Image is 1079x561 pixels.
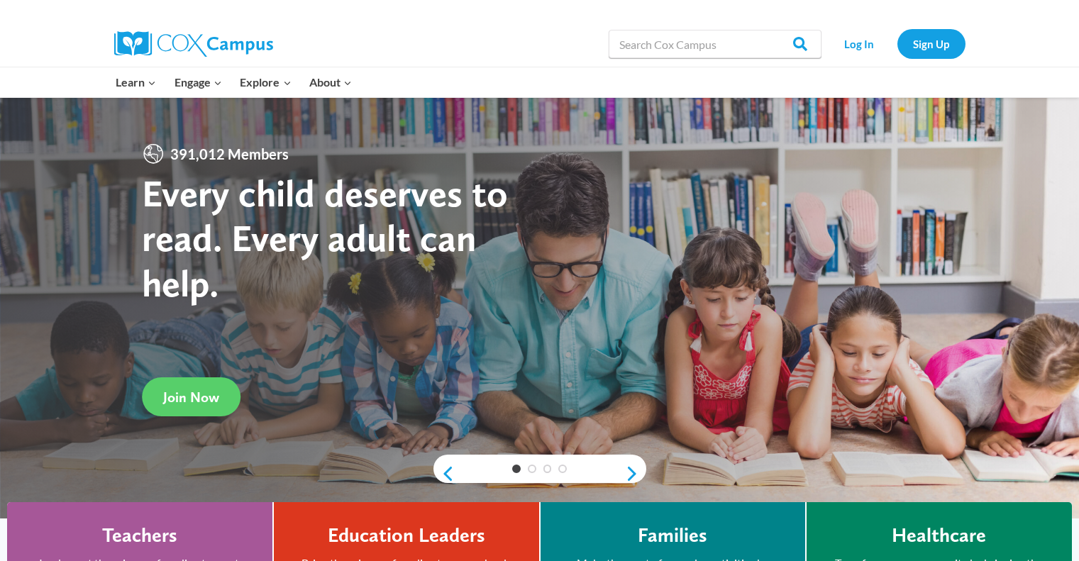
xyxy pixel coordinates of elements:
[116,73,156,91] span: Learn
[328,523,485,548] h4: Education Leaders
[892,523,986,548] h4: Healthcare
[165,143,294,165] span: 391,012 Members
[142,377,240,416] a: Join Now
[175,73,222,91] span: Engage
[625,465,646,482] a: next
[309,73,352,91] span: About
[638,523,707,548] h4: Families
[512,465,521,473] a: 1
[558,465,567,473] a: 4
[240,73,291,91] span: Explore
[829,29,965,58] nav: Secondary Navigation
[897,29,965,58] a: Sign Up
[528,465,536,473] a: 2
[433,465,455,482] a: previous
[102,523,177,548] h4: Teachers
[829,29,890,58] a: Log In
[142,170,508,306] strong: Every child deserves to read. Every adult can help.
[163,389,219,406] span: Join Now
[433,460,646,488] div: content slider buttons
[107,67,361,97] nav: Primary Navigation
[609,30,821,58] input: Search Cox Campus
[114,31,273,57] img: Cox Campus
[543,465,552,473] a: 3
